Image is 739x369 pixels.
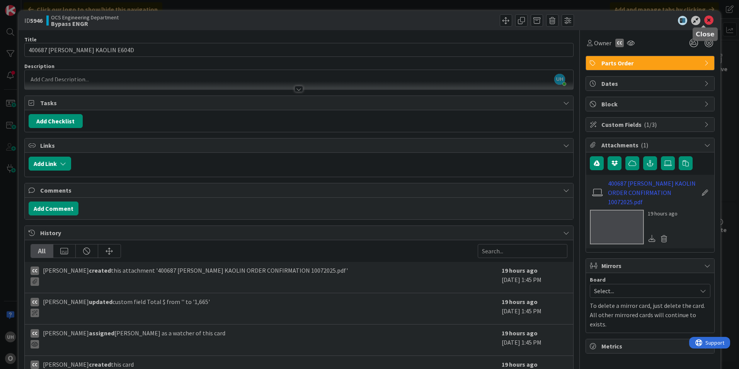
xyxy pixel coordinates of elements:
[31,266,39,275] div: CC
[29,114,83,128] button: Add Checklist
[601,58,700,68] span: Parts Order
[594,38,611,48] span: Owner
[29,202,78,215] button: Add Comment
[601,79,700,88] span: Dates
[43,266,348,286] span: [PERSON_NAME] this attachment '400687 [PERSON_NAME] KAOLIN ORDER CONFIRMATION 10072025.pdf'
[608,179,698,207] a: 400687 [PERSON_NAME] KAOLIN ORDER CONFIRMATION 10072025.pdf
[43,328,225,348] span: [PERSON_NAME] [PERSON_NAME] as a watcher of this card
[31,360,39,369] div: CC
[648,234,656,244] div: Download
[502,266,538,274] b: 19 hours ago
[40,186,559,195] span: Comments
[31,298,39,306] div: CC
[554,74,565,85] span: UH
[601,140,700,150] span: Attachments
[502,266,567,289] div: [DATE] 1:45 PM
[24,43,574,57] input: type card name here...
[24,63,54,70] span: Description
[24,36,37,43] label: Title
[601,120,700,129] span: Custom Fields
[89,329,114,337] b: assigned
[502,328,567,352] div: [DATE] 1:45 PM
[641,141,648,149] span: ( 1 )
[31,329,39,338] div: CC
[502,360,538,368] b: 19 hours ago
[696,31,715,38] h5: Close
[51,20,119,27] b: Bypass ENGR
[502,298,538,306] b: 19 hours ago
[16,1,35,10] span: Support
[89,298,112,306] b: updated
[502,297,567,320] div: [DATE] 1:45 PM
[478,244,567,258] input: Search...
[502,329,538,337] b: 19 hours ago
[644,121,657,128] span: ( 1/3 )
[601,99,700,109] span: Block
[29,157,71,171] button: Add Link
[24,16,43,25] span: ID
[590,277,606,282] span: Board
[648,210,678,218] div: 19 hours ago
[89,266,111,274] b: created
[43,360,134,369] span: [PERSON_NAME] this card
[89,360,111,368] b: created
[615,39,624,47] div: CC
[43,297,210,317] span: [PERSON_NAME] custom field Total $ from '' to '1,665'
[40,98,559,108] span: Tasks
[31,244,53,258] div: All
[594,285,693,296] span: Select...
[51,14,119,20] span: OCS Engineering Department
[40,141,559,150] span: Links
[40,228,559,237] span: History
[590,301,710,329] p: To delete a mirror card, just delete the card. All other mirrored cards will continue to exists.
[30,17,43,24] b: 5946
[601,342,700,351] span: Metrics
[601,261,700,270] span: Mirrors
